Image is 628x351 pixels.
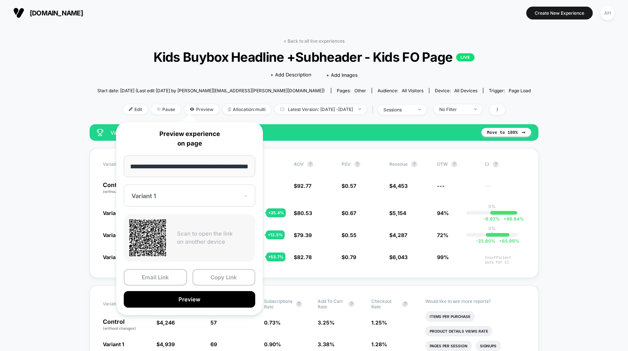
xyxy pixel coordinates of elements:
[103,319,149,331] p: Control
[354,161,360,167] button: ?
[526,7,593,19] button: Create New Experience
[437,210,449,216] span: 94%
[97,88,325,93] span: Start date: [DATE] (Last edit [DATE] by [PERSON_NAME][EMAIL_ADDRESS][PERSON_NAME][DOMAIN_NAME])
[425,298,526,304] p: Would like to see more reports?
[294,161,304,167] span: AOV
[160,319,175,326] span: 4,246
[371,319,387,326] span: 1.25 %
[476,341,501,351] li: Signups
[264,341,281,347] span: 0.90 %
[294,183,311,189] span: $
[97,129,103,136] img: success_star
[157,107,160,111] img: end
[383,107,413,112] div: sessions
[337,88,366,93] div: Pages:
[389,254,408,260] span: $
[598,6,617,21] button: AH
[123,104,148,114] span: Edit
[318,319,335,326] span: 3.25 %
[342,161,351,167] span: PSV
[370,104,378,115] span: |
[103,210,124,216] span: Variant 1
[485,184,525,194] span: ---
[111,129,474,136] span: Variant 3 is currently winning.
[103,161,143,167] span: Variation
[297,254,312,260] span: 82.78
[393,183,408,189] span: 4,453
[402,88,423,93] span: All Visitors
[389,161,408,167] span: Revenue
[103,326,136,330] span: (without changes)
[13,7,24,18] img: Visually logo
[210,319,217,326] span: 57
[499,238,502,244] span: +
[354,88,366,93] span: other
[124,291,255,308] button: Preview
[318,298,345,309] span: Add To Cart Rate
[342,183,356,189] span: $
[489,88,531,93] div: Trigger:
[389,232,407,238] span: $
[500,216,524,222] span: 96.64 %
[349,301,354,307] button: ?
[389,183,408,189] span: $
[184,104,219,114] span: Preview
[454,88,477,93] span: all devices
[103,182,143,194] p: Control
[476,238,495,244] span: -23.80 %
[160,341,175,347] span: 4,939
[103,341,124,347] span: Variant 1
[481,128,531,137] button: Move to 100%
[296,301,302,307] button: ?
[485,255,525,265] span: Insufficient data for CI
[425,326,492,336] li: Product Details Views Rate
[358,108,361,110] img: end
[393,210,406,216] span: 5,154
[402,301,408,307] button: ?
[294,254,312,260] span: $
[345,183,356,189] span: 0.57
[389,210,406,216] span: $
[11,7,85,19] button: [DOMAIN_NAME]
[151,104,181,114] span: Pause
[228,107,231,111] img: rebalance
[493,161,499,167] button: ?
[284,38,344,44] a: < Back to all live experiences
[264,319,281,326] span: 0.73 %
[495,238,519,244] span: 65.99 %
[192,269,256,286] button: Copy Link
[275,104,367,114] span: Latest Version: [DATE] - [DATE]
[103,189,136,194] span: (without changes)
[30,9,83,17] span: [DOMAIN_NAME]
[156,319,175,326] span: $
[124,129,255,148] p: Preview experience on page
[103,254,125,260] span: Variant 3
[270,71,311,79] span: + Add Description
[345,254,356,260] span: 0.79
[437,254,449,260] span: 99%
[297,232,312,238] span: 79.39
[439,107,469,112] div: No Filter
[488,204,496,209] p: 0%
[600,6,615,20] div: AH
[124,269,187,286] button: Email Link
[280,107,284,111] img: calendar
[103,232,125,238] span: Variant 2
[294,232,312,238] span: $
[456,53,474,61] p: LIVE
[474,108,477,110] img: end
[488,226,496,231] p: 0%
[429,88,483,93] span: Device:
[418,109,421,110] img: end
[491,209,493,215] p: |
[491,231,493,237] p: |
[437,183,445,189] span: ---
[378,88,423,93] div: Audience:
[264,298,292,309] span: Subscriptions Rate
[294,210,312,216] span: $
[371,341,387,347] span: 1.28 %
[210,341,217,347] span: 69
[345,210,356,216] span: 0.67
[326,72,358,78] span: + Add Images
[483,216,500,222] span: -6.92 %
